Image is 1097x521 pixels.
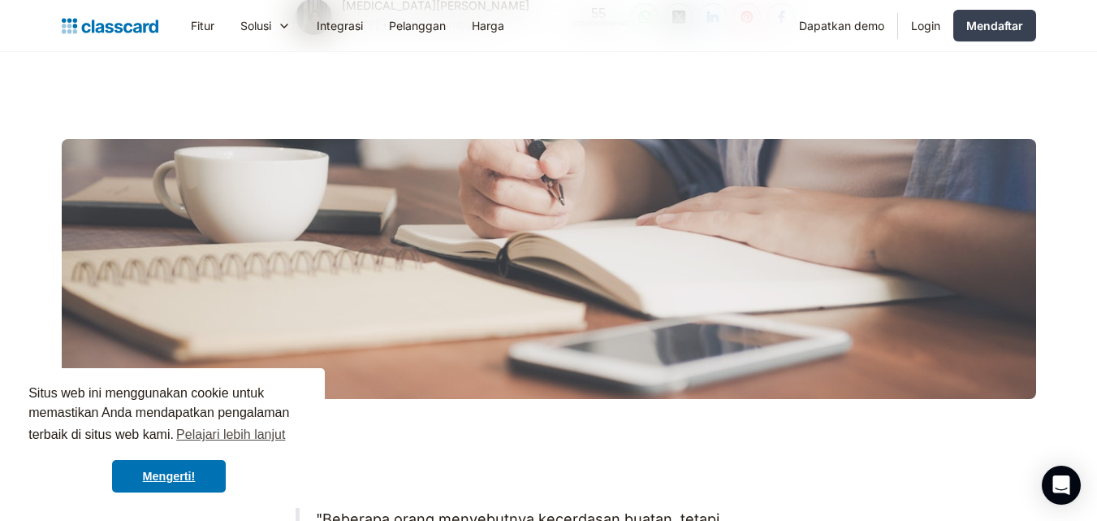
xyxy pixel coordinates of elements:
[459,7,517,44] a: Harga
[62,15,158,37] a: Logo
[13,368,325,508] div: persetujuan cookie
[953,10,1036,41] a: Mendaftar
[898,7,953,44] a: Login
[786,7,897,44] a: Dapatkan demo
[240,19,271,33] font: Solusi
[317,19,363,33] font: Integrasi
[389,19,446,33] font: Pelanggan
[472,19,504,33] font: Harga
[966,19,1023,33] font: Mendaftar
[176,428,285,441] font: Pelajari lebih lanjut
[191,19,214,33] font: Fitur
[911,19,940,33] font: Login
[799,19,884,33] font: Dapatkan demo
[143,470,196,483] font: Mengerti!
[227,7,304,44] div: Solusi
[304,7,376,44] a: Integrasi
[1042,466,1081,505] div: Open Intercom Messenger
[112,460,226,493] a: abaikan pesan cookie
[28,386,289,441] font: Situs web ini menggunakan cookie untuk memastikan Anda mendapatkan pengalaman terbaik di situs we...
[174,423,288,447] a: pelajari lebih lanjut tentang cookie
[376,7,459,44] a: Pelanggan
[178,7,227,44] a: Fitur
